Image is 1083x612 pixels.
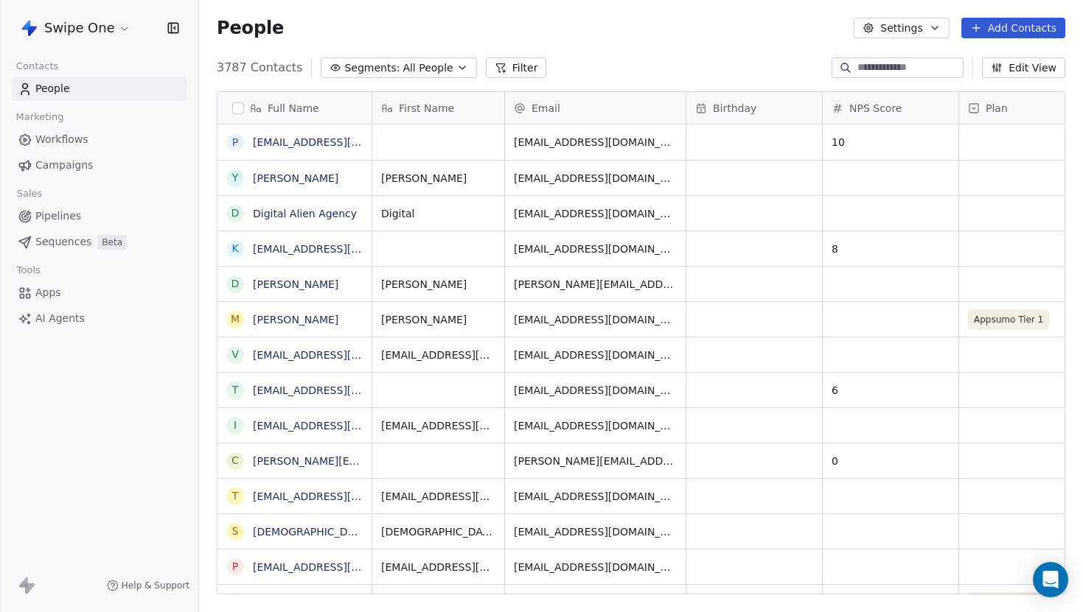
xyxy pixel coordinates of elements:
[849,101,902,116] span: NPS Score
[974,595,1043,610] span: Appsumo Tier 1
[44,18,115,38] span: Swipe One
[253,278,338,290] a: [PERSON_NAME]
[514,383,677,398] span: [EMAIL_ADDRESS][DOMAIN_NAME]
[514,489,677,504] span: [EMAIL_ADDRESS][DOMAIN_NAME]
[832,454,950,468] span: 0
[514,418,677,433] span: [EMAIL_ADDRESS][DOMAIN_NAME]
[253,243,433,255] a: [EMAIL_ADDRESS][DOMAIN_NAME]
[381,277,495,292] span: [PERSON_NAME]
[381,312,495,327] span: [PERSON_NAME]
[10,183,49,205] span: Sales
[97,235,127,250] span: Beta
[381,524,495,539] span: [DEMOGRAPHIC_DATA]
[35,285,61,300] span: Apps
[107,580,189,591] a: Help & Support
[232,135,238,150] div: p
[253,561,433,573] a: [EMAIL_ADDRESS][DOMAIN_NAME]
[514,171,677,186] span: [EMAIL_ADDRESS][DOMAIN_NAME]
[514,277,677,292] span: [PERSON_NAME][EMAIL_ADDRESS][DOMAIN_NAME]
[514,135,677,150] span: [EMAIL_ADDRESS][DOMAIN_NAME]
[381,348,495,362] span: [EMAIL_ADDRESS][DOMAIN_NAME]
[514,348,677,362] span: [EMAIL_ADDRESS][DOMAIN_NAME]
[12,153,187,177] a: Campaigns
[961,18,1065,38] button: Add Contacts
[381,489,495,504] span: [EMAIL_ADDRESS][DOMAIN_NAME]
[253,349,433,361] a: [EMAIL_ADDRESS][DOMAIN_NAME]
[12,204,187,228] a: Pipelines
[253,314,338,326] a: [PERSON_NAME]
[35,158,93,173] span: Campaigns
[10,259,46,281] span: Tools
[231,453,239,468] div: c
[381,171,495,186] span: [PERSON_NAME]
[217,17,284,39] span: People
[234,418,237,433] div: i
[381,595,495,610] span: J
[381,206,495,221] span: Digital
[832,135,950,150] span: 10
[514,524,677,539] span: [EMAIL_ADDRESS][DOMAIN_NAME]
[514,560,677,574] span: [EMAIL_ADDRESS][DOMAIN_NAME]
[532,101,560,116] span: Email
[253,420,433,432] a: [EMAIL_ADDRESS][DOMAIN_NAME]
[253,384,433,396] a: [EMAIL_ADDRESS][DOMAIN_NAME]
[35,81,70,96] span: People
[122,580,189,591] span: Help & Support
[232,524,239,539] div: S
[217,124,372,595] div: grid
[713,101,756,116] span: Birthday
[231,347,239,362] div: v
[253,136,433,148] a: [EMAIL_ADDRESS][DOMAIN_NAME]
[1033,562,1068,597] div: Open Intercom Messenger
[381,418,495,433] span: [EMAIL_ADDRESS][DOMAIN_NAME]
[253,455,519,467] a: [PERSON_NAME][EMAIL_ADDRESS][DOMAIN_NAME]
[253,526,417,538] a: [DEMOGRAPHIC_DATA] Personal
[514,454,677,468] span: [PERSON_NAME][EMAIL_ADDRESS][DOMAIN_NAME]
[12,230,187,254] a: SequencesBeta
[399,101,454,116] span: First Name
[35,311,85,326] span: AI Agents
[854,18,949,38] button: Settings
[505,92,686,124] div: Email
[268,101,319,116] span: Full Name
[344,60,400,76] span: Segments:
[486,57,547,78] button: Filter
[231,241,238,256] div: k
[403,60,453,76] span: All People
[514,595,677,610] span: [EMAIL_ADDRESS][DOMAIN_NAME]
[21,19,38,37] img: Swipe%20One%20Logo%201-1.svg
[823,92,958,124] div: NPS Score
[35,234,91,250] span: Sequences
[35,132,88,147] span: Workflows
[986,101,1008,116] span: Plan
[253,172,338,184] a: [PERSON_NAME]
[231,276,240,292] div: D
[832,242,950,256] span: 8
[12,127,187,152] a: Workflows
[832,383,950,398] span: 6
[232,488,239,504] div: t
[982,57,1065,78] button: Edit View
[514,312,677,327] span: [EMAIL_ADDRESS][DOMAIN_NAME]
[217,92,372,124] div: Full Name
[18,15,133,41] button: Swipe One
[381,560,495,574] span: [EMAIL_ADDRESS][DOMAIN_NAME]
[253,208,357,219] a: Digital Alien Agency
[253,490,433,502] a: [EMAIL_ADDRESS][DOMAIN_NAME]
[12,306,187,331] a: AI Agents
[232,170,239,186] div: Y
[232,382,239,398] div: t
[686,92,822,124] div: Birthday
[10,106,70,128] span: Marketing
[234,594,237,610] div: J
[12,281,187,305] a: Apps
[231,205,240,221] div: D
[231,312,240,327] div: m
[12,77,187,101] a: People
[232,559,238,574] div: p
[10,55,65,77] span: Contacts
[372,92,504,124] div: First Name
[514,242,677,256] span: [EMAIL_ADDRESS][DOMAIN_NAME]
[217,59,302,77] span: 3787 Contacts
[974,312,1043,327] span: Appsumo Tier 1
